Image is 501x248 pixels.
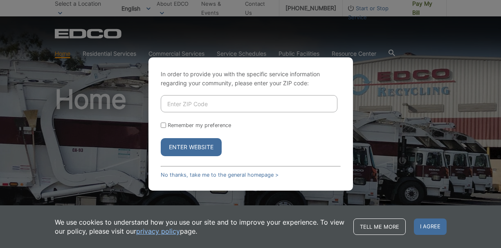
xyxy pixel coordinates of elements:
a: privacy policy [136,227,180,236]
p: We use cookies to understand how you use our site and to improve your experience. To view our pol... [55,218,345,236]
p: In order to provide you with the specific service information regarding your community, please en... [161,70,341,88]
a: No thanks, take me to the general homepage > [161,172,279,178]
label: Remember my preference [168,122,231,128]
button: Enter Website [161,138,222,156]
span: I agree [414,218,447,235]
a: Tell me more [353,218,406,235]
input: Enter ZIP Code [161,95,337,112]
